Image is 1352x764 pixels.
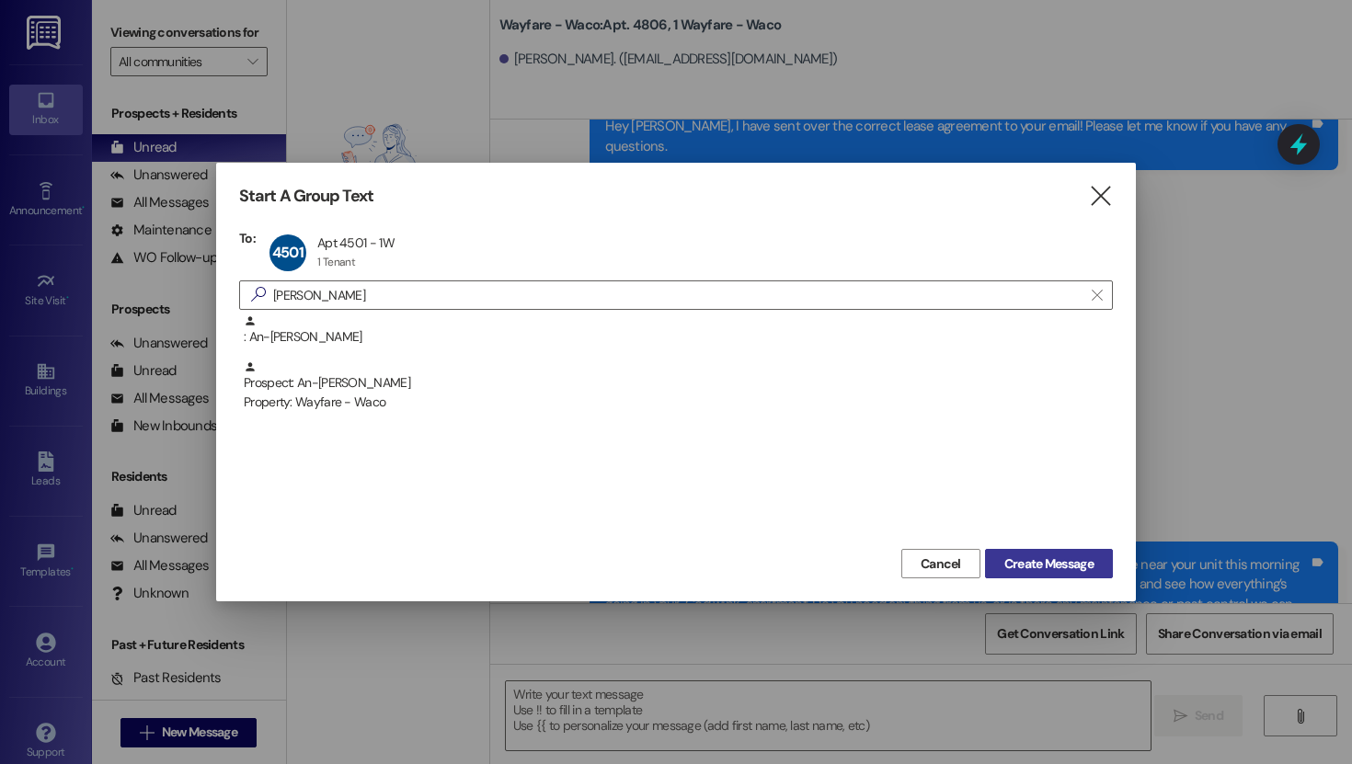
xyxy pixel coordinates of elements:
[244,314,1113,347] div: : An-[PERSON_NAME]
[244,360,1113,413] div: Prospect: An-[PERSON_NAME]
[239,360,1113,406] div: Prospect: An-[PERSON_NAME]Property: Wayfare - Waco
[239,314,1113,360] div: : An-[PERSON_NAME]
[921,554,961,574] span: Cancel
[244,393,1113,412] div: Property: Wayfare - Waco
[1083,281,1112,309] button: Clear text
[239,230,256,246] h3: To:
[317,255,355,269] div: 1 Tenant
[273,282,1083,308] input: Search for any contact or apartment
[317,234,395,251] div: Apt 4501 - 1W
[272,243,304,262] span: 4501
[1004,554,1094,574] span: Create Message
[239,186,373,207] h3: Start A Group Text
[901,549,980,578] button: Cancel
[985,549,1113,578] button: Create Message
[244,285,273,304] i: 
[1088,187,1113,206] i: 
[1092,288,1102,302] i: 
